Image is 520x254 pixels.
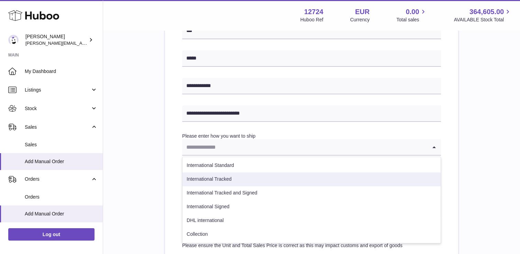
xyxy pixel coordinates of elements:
div: [PERSON_NAME] [25,33,87,46]
strong: EUR [355,7,369,17]
li: International Tracked and Signed [182,186,441,200]
img: sebastian@ffern.co [8,35,19,45]
a: 364,605.00 AVAILABLE Stock Total [454,7,512,23]
span: Orders [25,194,98,200]
label: Please enter how you want to ship [182,133,255,139]
span: Sales [25,141,98,148]
span: Total sales [396,17,427,23]
li: International Standard [182,159,441,172]
div: Search for option [182,139,441,156]
input: Search for option [182,139,427,155]
div: Currency [350,17,370,23]
span: My Dashboard [25,68,98,75]
li: Collection [182,227,441,241]
span: 364,605.00 [469,7,504,17]
span: Add Manual Order [25,211,98,217]
span: 0.00 [406,7,419,17]
li: International Tracked [182,172,441,186]
a: Log out [8,228,95,241]
span: Orders [25,176,90,182]
strong: 12724 [304,7,323,17]
span: [PERSON_NAME][EMAIL_ADDRESS][DOMAIN_NAME] [25,40,138,46]
span: Sales [25,124,90,130]
span: Add Manual Order [25,158,98,165]
li: DHL international [182,214,441,227]
a: 0.00 Total sales [396,7,427,23]
div: Please ensure the Unit and Total Sales Price is correct as this may impact customs and export of ... [182,242,441,249]
li: International Signed [182,200,441,214]
span: Listings [25,87,90,93]
span: AVAILABLE Stock Total [454,17,512,23]
span: Stock [25,105,90,112]
div: Huboo Ref [300,17,323,23]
